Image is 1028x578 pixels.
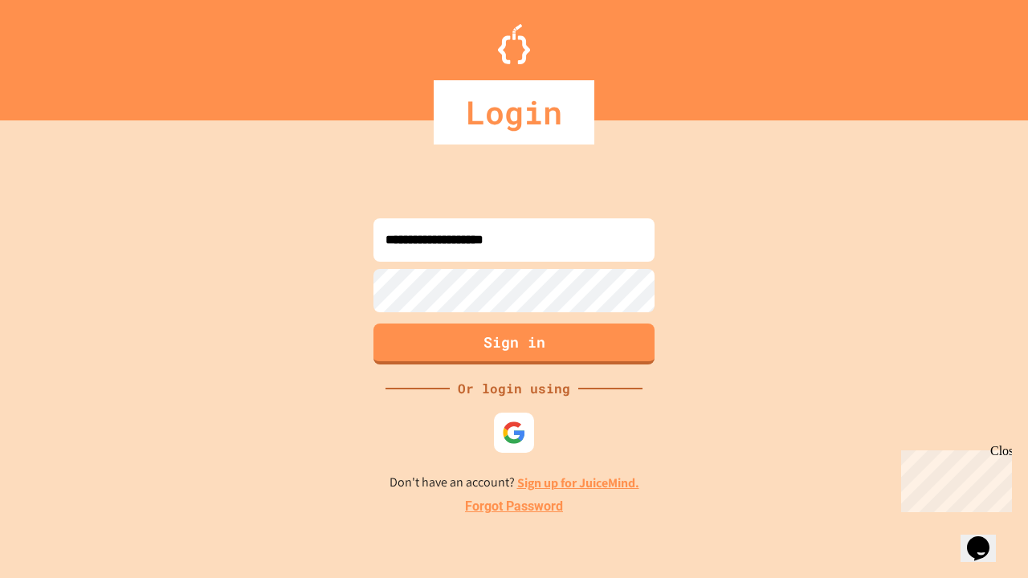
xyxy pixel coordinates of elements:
img: Logo.svg [498,24,530,64]
iframe: chat widget [961,514,1012,562]
p: Don't have an account? [390,473,639,493]
img: google-icon.svg [502,421,526,445]
a: Sign up for JuiceMind. [517,474,639,491]
div: Or login using [450,379,578,398]
a: Forgot Password [465,497,563,516]
div: Chat with us now!Close [6,6,111,102]
button: Sign in [373,324,655,364]
div: Login [434,80,594,144]
iframe: chat widget [895,444,1012,512]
